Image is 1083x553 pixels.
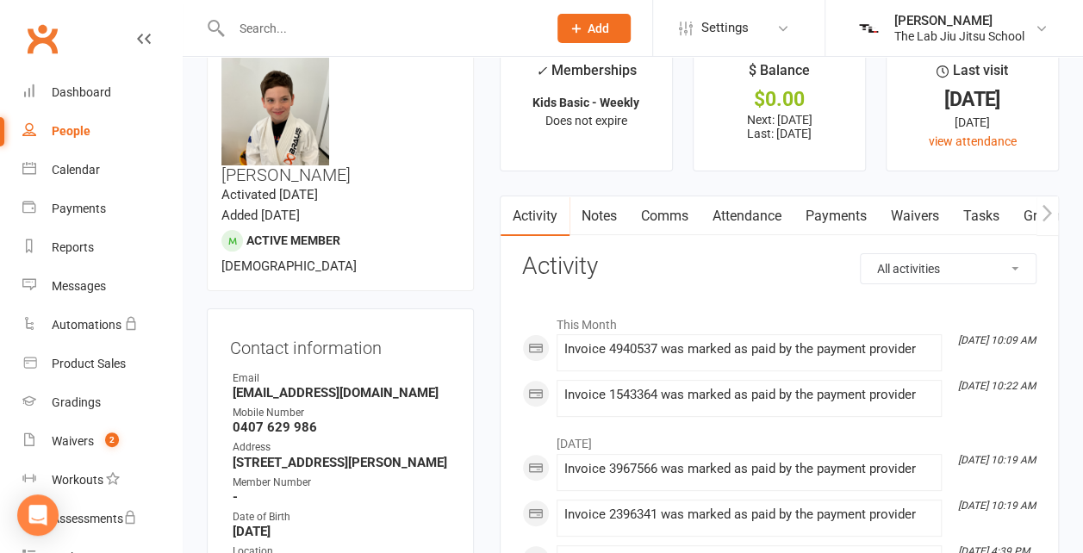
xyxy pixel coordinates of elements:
[22,461,182,500] a: Workouts
[958,454,1036,466] i: [DATE] 10:19 AM
[570,196,629,236] a: Notes
[22,500,182,538] a: Assessments
[894,28,1024,44] div: The Lab Jiu Jitsu School
[700,196,794,236] a: Attendance
[701,9,749,47] span: Settings
[52,124,90,138] div: People
[22,73,182,112] a: Dashboard
[226,16,535,40] input: Search...
[532,96,639,109] strong: Kids Basic - Weekly
[536,59,637,91] div: Memberships
[233,509,451,525] div: Date of Birth
[233,524,451,539] strong: [DATE]
[557,14,631,43] button: Add
[902,113,1043,132] div: [DATE]
[22,228,182,267] a: Reports
[709,90,850,109] div: $0.00
[52,395,101,409] div: Gradings
[221,187,318,202] time: Activated [DATE]
[52,434,94,448] div: Waivers
[22,112,182,151] a: People
[52,357,126,370] div: Product Sales
[794,196,879,236] a: Payments
[928,134,1016,148] a: view attendance
[233,475,451,491] div: Member Number
[501,196,570,236] a: Activity
[221,208,300,223] time: Added [DATE]
[958,380,1036,392] i: [DATE] 10:22 AM
[233,419,451,435] strong: 0407 629 986
[851,11,886,46] img: thumb_image1727872028.png
[221,58,329,165] img: image1745992668.png
[22,267,182,306] a: Messages
[536,63,547,79] i: ✓
[221,58,459,184] h3: [PERSON_NAME]
[564,462,934,476] div: Invoice 3967566 was marked as paid by the payment provider
[937,59,1008,90] div: Last visit
[22,190,182,228] a: Payments
[52,85,111,99] div: Dashboard
[564,507,934,522] div: Invoice 2396341 was marked as paid by the payment provider
[22,151,182,190] a: Calendar
[233,405,451,421] div: Mobile Number
[22,345,182,383] a: Product Sales
[52,473,103,487] div: Workouts
[958,500,1036,512] i: [DATE] 10:19 AM
[22,422,182,461] a: Waivers 2
[52,202,106,215] div: Payments
[629,196,700,236] a: Comms
[22,306,182,345] a: Automations
[522,253,1036,280] h3: Activity
[233,370,451,387] div: Email
[21,17,64,60] a: Clubworx
[52,240,94,254] div: Reports
[233,385,451,401] strong: [EMAIL_ADDRESS][DOMAIN_NAME]
[233,439,451,456] div: Address
[52,279,106,293] div: Messages
[958,334,1036,346] i: [DATE] 10:09 AM
[230,332,451,357] h3: Contact information
[221,258,357,274] span: [DEMOGRAPHIC_DATA]
[522,426,1036,453] li: [DATE]
[564,388,934,402] div: Invoice 1543364 was marked as paid by the payment provider
[52,318,121,332] div: Automations
[17,494,59,536] div: Open Intercom Messenger
[233,489,451,505] strong: -
[22,383,182,422] a: Gradings
[902,90,1043,109] div: [DATE]
[105,432,119,447] span: 2
[246,233,340,247] span: Active member
[522,307,1036,334] li: This Month
[233,455,451,470] strong: [STREET_ADDRESS][PERSON_NAME]
[709,113,850,140] p: Next: [DATE] Last: [DATE]
[545,114,627,127] span: Does not expire
[52,512,137,525] div: Assessments
[879,196,951,236] a: Waivers
[588,22,609,35] span: Add
[894,13,1024,28] div: [PERSON_NAME]
[52,163,100,177] div: Calendar
[564,342,934,357] div: Invoice 4940537 was marked as paid by the payment provider
[951,196,1011,236] a: Tasks
[749,59,810,90] div: $ Balance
